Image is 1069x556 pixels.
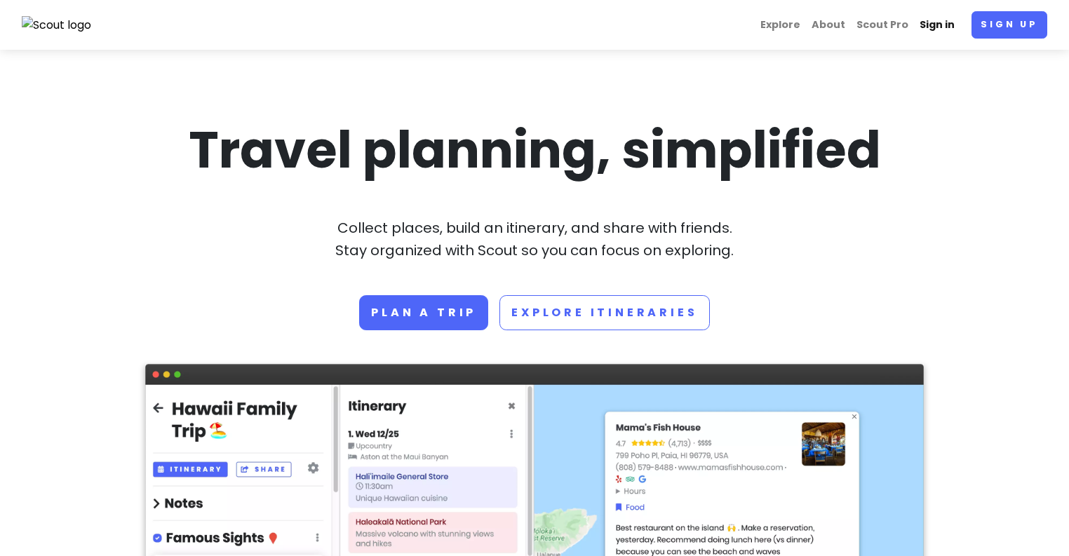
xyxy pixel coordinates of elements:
a: Sign in [914,11,960,39]
a: Explore Itineraries [499,295,709,330]
h1: Travel planning, simplified [145,117,924,183]
a: Sign up [971,11,1047,39]
a: Plan a trip [359,295,488,330]
p: Collect places, build an itinerary, and share with friends. Stay organized with Scout so you can ... [145,217,924,262]
img: Scout logo [22,16,92,34]
a: About [806,11,851,39]
a: Scout Pro [851,11,914,39]
a: Explore [755,11,806,39]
